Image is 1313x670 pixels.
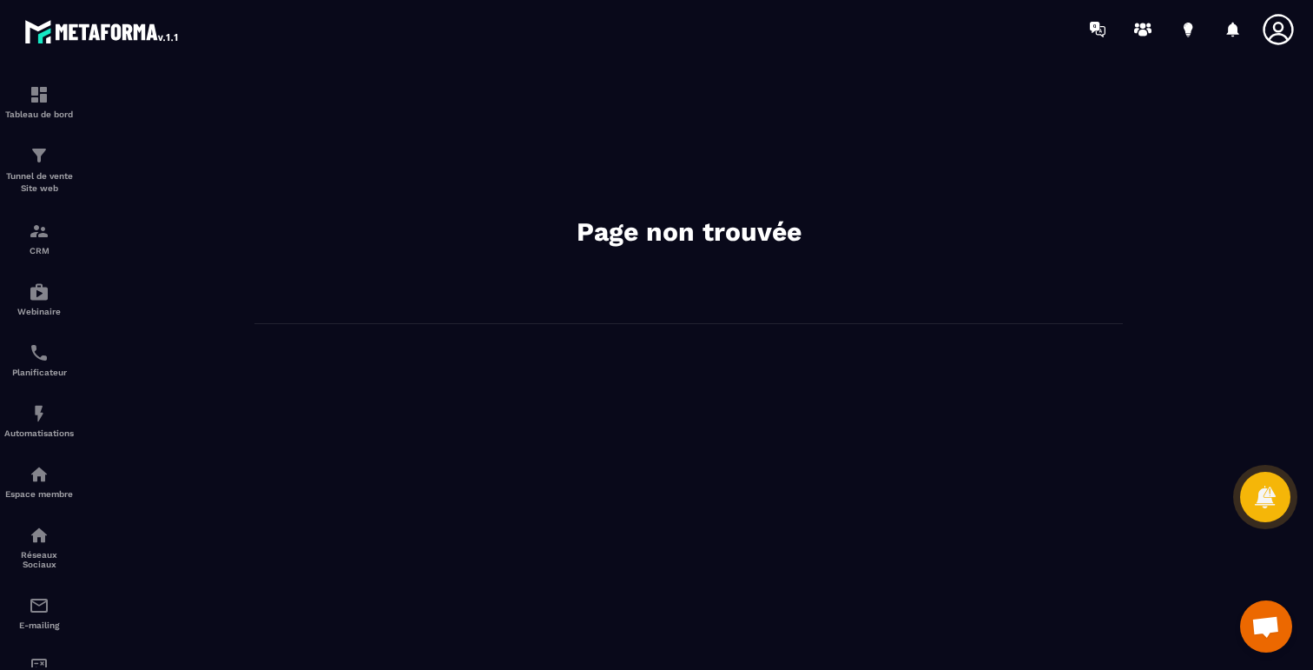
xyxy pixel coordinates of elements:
img: email [29,595,49,616]
a: automationsautomationsAutomatisations [4,390,74,451]
img: automations [29,464,49,485]
img: formation [29,221,49,242]
a: automationsautomationsWebinaire [4,269,74,329]
a: formationformationCRM [4,208,74,269]
a: automationsautomationsEspace membre [4,451,74,512]
img: logo [24,16,181,47]
img: automations [29,282,49,302]
p: Réseaux Sociaux [4,550,74,569]
h2: Page non trouvée [428,215,949,249]
p: Webinaire [4,307,74,316]
img: automations [29,403,49,424]
p: CRM [4,246,74,255]
div: Ouvrir le chat [1240,600,1292,653]
a: schedulerschedulerPlanificateur [4,329,74,390]
img: scheduler [29,342,49,363]
p: Tableau de bord [4,109,74,119]
a: emailemailE-mailing [4,582,74,643]
img: formation [29,145,49,166]
p: Planificateur [4,368,74,377]
a: formationformationTableau de bord [4,71,74,132]
a: social-networksocial-networkRéseaux Sociaux [4,512,74,582]
a: formationformationTunnel de vente Site web [4,132,74,208]
img: social-network [29,525,49,546]
p: E-mailing [4,620,74,630]
p: Espace membre [4,489,74,499]
p: Tunnel de vente Site web [4,170,74,195]
img: formation [29,84,49,105]
p: Automatisations [4,428,74,438]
